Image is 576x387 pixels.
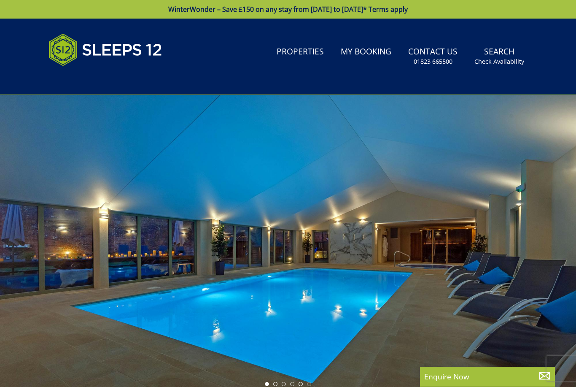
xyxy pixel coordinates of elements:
small: 01823 665500 [414,57,452,66]
a: SearchCheck Availability [471,43,528,70]
a: Contact Us01823 665500 [405,43,461,70]
a: My Booking [337,43,395,62]
small: Check Availability [474,57,524,66]
img: Sleeps 12 [48,29,162,71]
p: Enquire Now [424,371,551,382]
a: Properties [273,43,327,62]
iframe: Customer reviews powered by Trustpilot [44,76,133,83]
